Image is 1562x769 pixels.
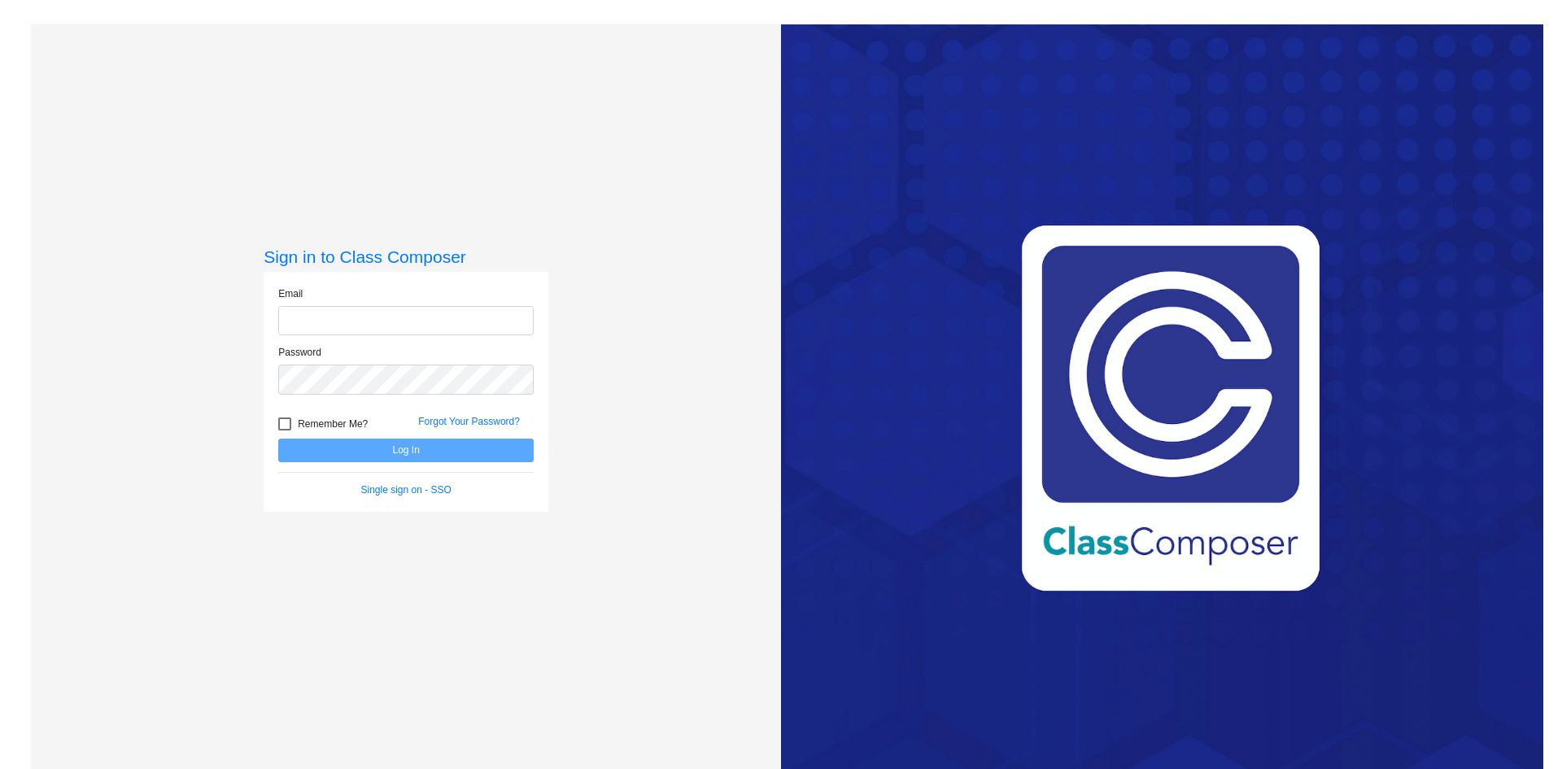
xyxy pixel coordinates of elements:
[298,414,368,434] span: Remember Me?
[264,247,548,267] h3: Sign in to Class Composer
[418,416,520,427] a: Forgot Your Password?
[278,345,321,360] label: Password
[278,439,534,462] button: Log In
[278,286,303,301] label: Email
[361,484,452,496] a: Single sign on - SSO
